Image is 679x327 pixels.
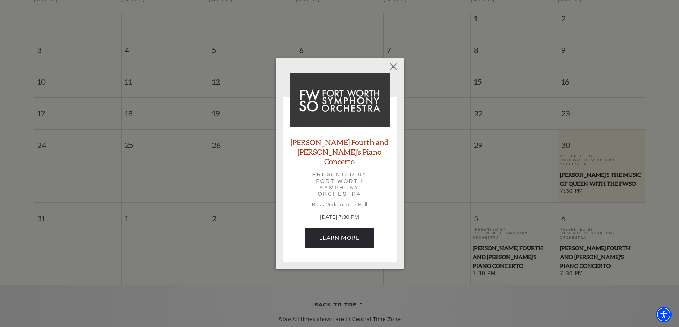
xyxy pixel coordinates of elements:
p: Bass Performance Hall [290,201,390,208]
a: September 6, 7:30 PM Learn More [305,228,374,248]
a: [PERSON_NAME] Fourth and [PERSON_NAME]'s Piano Concerto [290,137,390,167]
button: Close [386,60,400,74]
div: Accessibility Menu [656,307,672,322]
img: Brahms Fourth and Grieg's Piano Concerto [290,73,390,127]
p: [DATE] 7:30 PM [290,213,390,221]
p: Presented by Fort Worth Symphony Orchestra [300,171,380,197]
